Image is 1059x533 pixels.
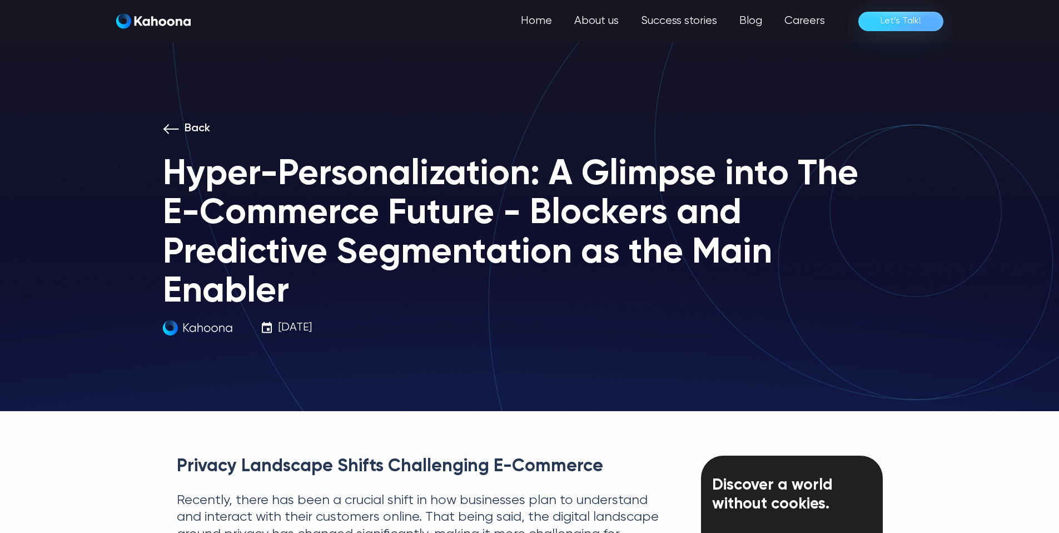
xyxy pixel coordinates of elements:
[185,120,210,137] p: Back
[712,476,872,514] div: Discover a world without cookies.
[163,120,897,137] a: Back
[163,155,897,312] h1: Hyper-Personalization: A Glimpse into The E-Commerce Future - Blockers and Predictive Segmentatio...
[163,319,233,337] img: kahoona
[177,457,603,475] strong: Privacy Landscape Shifts Challenging E-Commerce
[279,319,312,336] p: [DATE]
